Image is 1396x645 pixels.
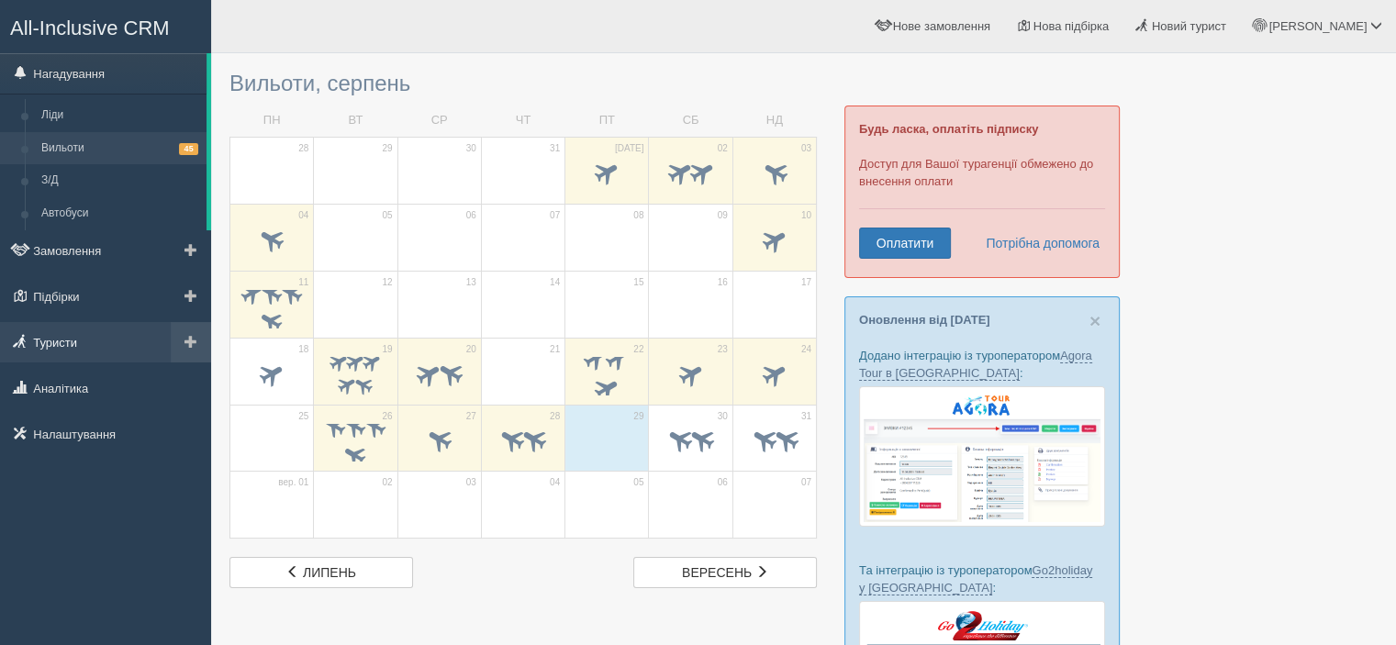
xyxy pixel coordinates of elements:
[382,209,392,222] span: 05
[633,209,643,222] span: 08
[230,105,314,137] td: ПН
[893,19,990,33] span: Нове замовлення
[466,209,476,222] span: 06
[718,209,728,222] span: 09
[229,72,817,95] h3: Вильоти, серпень
[550,209,560,222] span: 07
[633,343,643,356] span: 22
[801,343,811,356] span: 24
[859,313,990,327] a: Оновлення від [DATE]
[859,386,1105,527] img: agora-tour-%D0%B7%D0%B0%D1%8F%D0%B2%D0%BA%D0%B8-%D1%81%D1%80%D0%BC-%D0%B4%D0%BB%D1%8F-%D1%82%D1%8...
[382,276,392,289] span: 12
[33,99,207,132] a: Ліди
[718,142,728,155] span: 02
[732,105,816,137] td: НД
[550,476,560,489] span: 04
[801,276,811,289] span: 17
[466,476,476,489] span: 03
[859,122,1038,136] b: Будь ласка, оплатіть підписку
[229,557,413,588] a: липень
[466,142,476,155] span: 30
[33,164,207,197] a: З/Д
[1268,19,1367,33] span: [PERSON_NAME]
[682,565,752,580] span: вересень
[466,410,476,423] span: 27
[298,343,308,356] span: 18
[801,476,811,489] span: 07
[278,476,308,489] span: вер. 01
[844,106,1120,278] div: Доступ для Вашої турагенції обмежено до внесення оплати
[10,17,170,39] span: All-Inclusive CRM
[718,410,728,423] span: 30
[397,105,481,137] td: СР
[718,343,728,356] span: 23
[179,143,198,155] span: 45
[1,1,210,51] a: All-Inclusive CRM
[1089,311,1100,330] button: Close
[33,132,207,165] a: Вильоти45
[859,347,1105,382] p: Додано інтеграцію із туроператором :
[649,105,732,137] td: СБ
[974,228,1100,259] a: Потрібна допомога
[633,476,643,489] span: 05
[466,276,476,289] span: 13
[859,349,1092,381] a: Agora Tour в [GEOGRAPHIC_DATA]
[298,209,308,222] span: 04
[718,276,728,289] span: 16
[801,142,811,155] span: 03
[633,410,643,423] span: 29
[550,343,560,356] span: 21
[303,565,356,580] span: липень
[859,562,1105,596] p: Та інтеграцію із туроператором :
[33,197,207,230] a: Автобуси
[298,142,308,155] span: 28
[633,557,817,588] a: вересень
[314,105,397,137] td: ВТ
[298,410,308,423] span: 25
[481,105,564,137] td: ЧТ
[550,276,560,289] span: 14
[1152,19,1226,33] span: Новий турист
[1033,19,1110,33] span: Нова підбірка
[382,410,392,423] span: 26
[382,476,392,489] span: 02
[1089,310,1100,331] span: ×
[801,410,811,423] span: 31
[298,276,308,289] span: 11
[466,343,476,356] span: 20
[550,142,560,155] span: 31
[859,228,951,259] a: Оплатити
[801,209,811,222] span: 10
[382,343,392,356] span: 19
[615,142,643,155] span: [DATE]
[565,105,649,137] td: ПТ
[550,410,560,423] span: 28
[718,476,728,489] span: 06
[382,142,392,155] span: 29
[633,276,643,289] span: 15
